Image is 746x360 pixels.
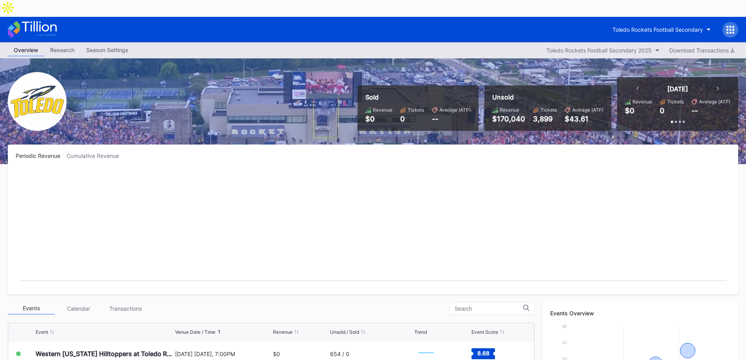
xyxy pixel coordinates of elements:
button: Toledo Rockets Football Secondary 2025 [542,45,663,56]
input: Search [455,306,523,312]
div: Cumulative Revenue [67,152,125,159]
div: Event [36,329,48,335]
div: $43.61 [565,115,603,123]
text: 30 [562,324,567,329]
div: Events Overview [550,310,730,317]
div: Venue Date / Time [175,329,215,335]
div: Revenue [373,107,392,113]
div: Sold [365,93,471,101]
button: Toledo Rockets Football Secondary [607,22,717,37]
div: Download Transactions [669,47,734,54]
div: Average (ATP) [439,107,471,113]
div: Revenue [500,107,519,113]
div: 3,899 [533,115,557,123]
div: Events [8,302,55,315]
img: ToledoRockets.png [8,72,67,131]
div: Western [US_STATE] Hilltoppers at Toledo Rockets Football [36,350,173,358]
div: $170,040 [492,115,525,123]
div: Tickets [540,107,557,113]
a: Season Settings [80,44,134,56]
div: Average (ATP) [572,107,603,113]
div: -- [692,107,698,115]
div: Tickets [408,107,424,113]
div: 0 [660,107,665,115]
text: 8.68 [477,350,489,356]
div: Event Score [471,329,498,335]
div: Revenue [273,329,293,335]
a: Overview [8,44,44,56]
svg: Chart title [16,169,730,286]
div: Unsold [492,93,603,101]
div: Periodic Revenue [16,152,67,159]
div: -- [432,115,471,123]
div: Transactions [102,302,149,315]
div: $0 [365,115,392,123]
div: Calendar [55,302,102,315]
div: 0 [400,115,424,123]
div: Revenue [632,99,652,105]
div: Tickets [667,99,684,105]
text: 25 [562,340,567,345]
div: Toledo Rockets Football Secondary 2025 [546,47,652,54]
a: Research [44,44,80,56]
div: [DATE] [667,85,688,93]
div: Toledo Rockets Football Secondary [612,26,703,33]
div: Trend [414,329,427,335]
div: Unsold / Sold [330,329,359,335]
div: [DATE] [DATE], 7:00PM [175,351,271,357]
div: $0 [273,351,280,357]
div: $0 [625,107,634,115]
div: Average (ATP) [699,99,730,105]
div: 654 / 0 [330,351,349,357]
button: Download Transactions [665,45,738,56]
